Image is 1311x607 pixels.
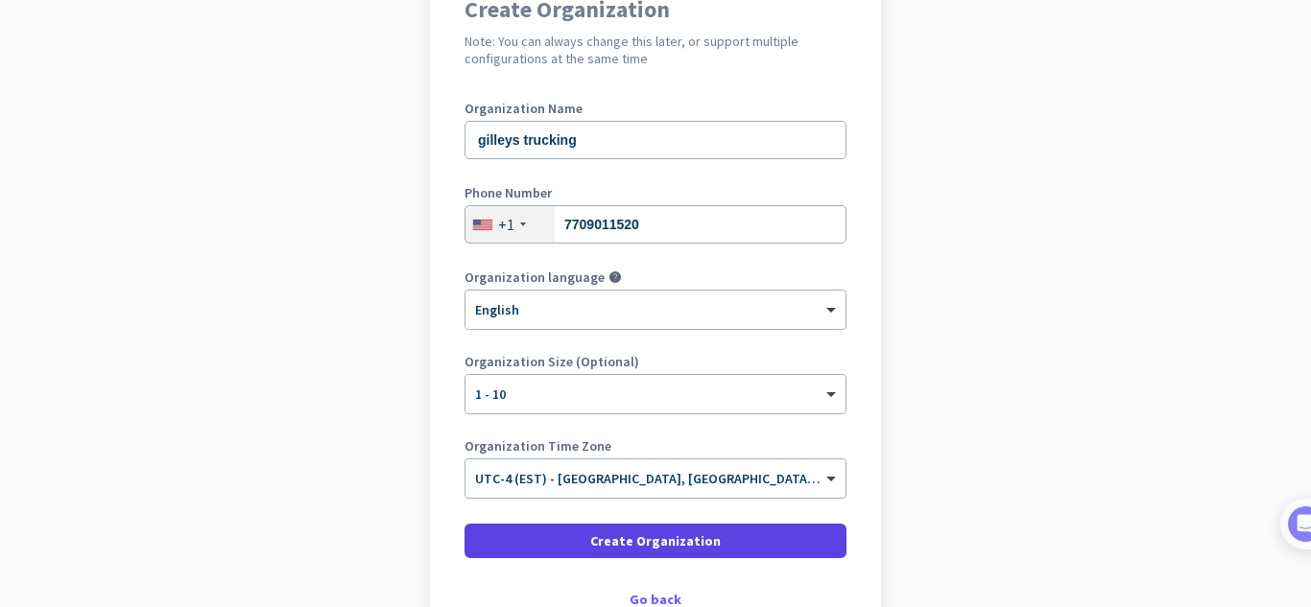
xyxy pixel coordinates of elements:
span: Create Organization [590,531,721,550]
div: Go back [465,593,846,606]
label: Organization Size (Optional) [465,355,846,368]
h2: Note: You can always change this later, or support multiple configurations at the same time [465,33,846,67]
i: help [608,270,622,284]
label: Organization Time Zone [465,439,846,453]
div: +1 [498,215,514,234]
label: Organization language [465,270,605,284]
label: Organization Name [465,102,846,115]
label: Phone Number [465,186,846,199]
input: What is the name of your organization? [465,121,846,159]
input: 201-555-0123 [465,205,846,244]
button: Create Organization [465,524,846,558]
